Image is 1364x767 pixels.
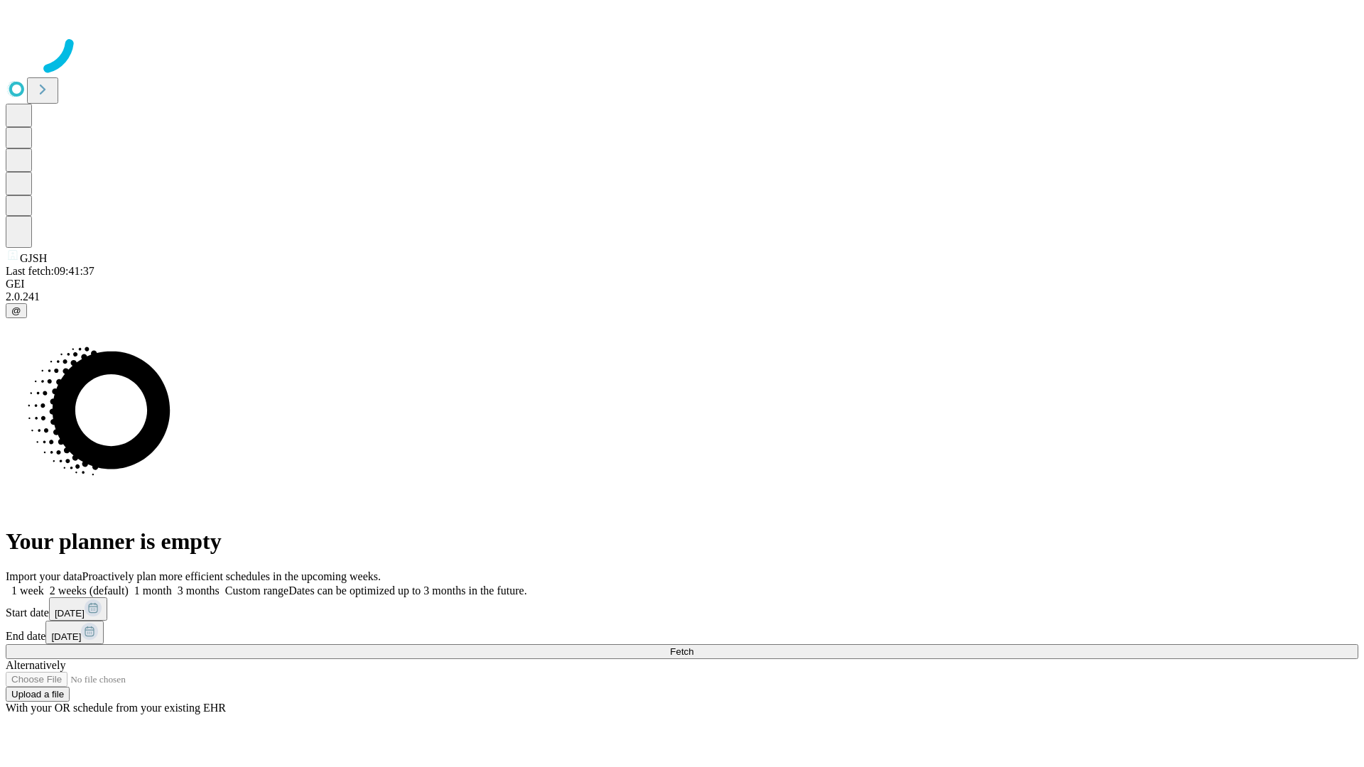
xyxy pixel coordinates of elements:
[178,584,220,597] span: 3 months
[6,659,65,671] span: Alternatively
[225,584,288,597] span: Custom range
[6,687,70,702] button: Upload a file
[6,570,82,582] span: Import your data
[6,702,226,714] span: With your OR schedule from your existing EHR
[45,621,104,644] button: [DATE]
[11,584,44,597] span: 1 week
[55,608,85,619] span: [DATE]
[51,631,81,642] span: [DATE]
[6,621,1358,644] div: End date
[11,305,21,316] span: @
[6,303,27,318] button: @
[6,290,1358,303] div: 2.0.241
[82,570,381,582] span: Proactively plan more efficient schedules in the upcoming weeks.
[670,646,693,657] span: Fetch
[49,597,107,621] button: [DATE]
[6,528,1358,555] h1: Your planner is empty
[6,597,1358,621] div: Start date
[288,584,526,597] span: Dates can be optimized up to 3 months in the future.
[6,265,94,277] span: Last fetch: 09:41:37
[134,584,172,597] span: 1 month
[6,644,1358,659] button: Fetch
[6,278,1358,290] div: GEI
[20,252,47,264] span: GJSH
[50,584,129,597] span: 2 weeks (default)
